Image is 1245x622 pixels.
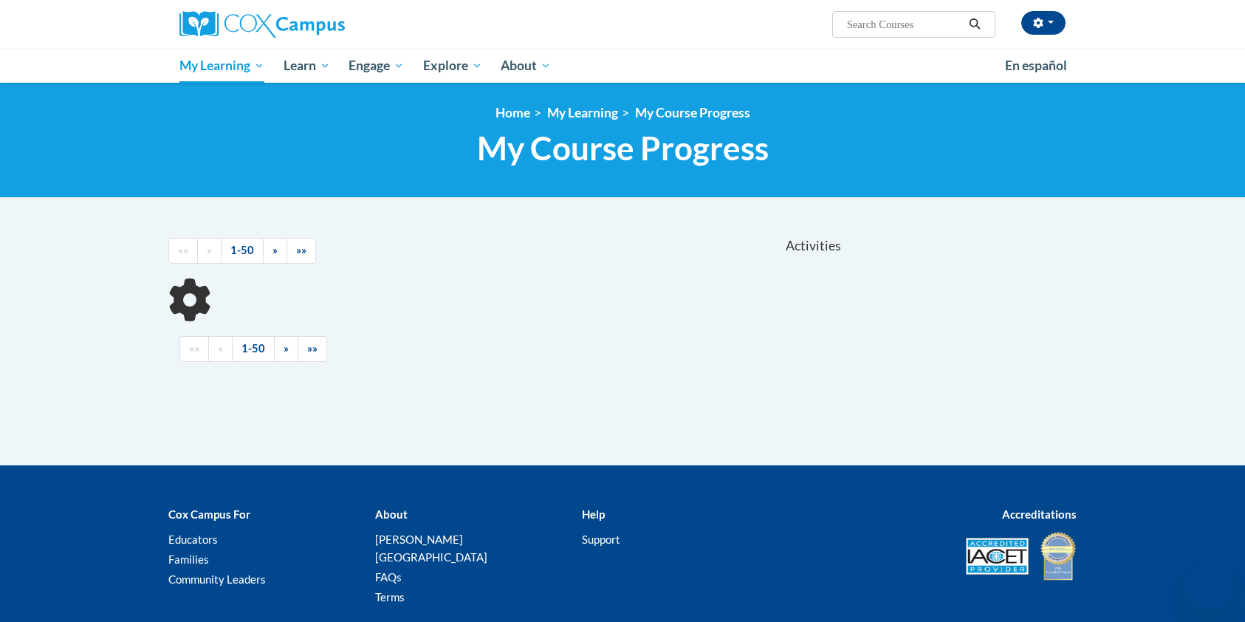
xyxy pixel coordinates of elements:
a: [PERSON_NAME][GEOGRAPHIC_DATA] [375,533,487,564]
a: Previous [208,336,233,362]
span: »» [307,342,318,355]
img: Cox Campus [179,11,345,38]
iframe: Button to launch messaging window [1186,563,1233,610]
span: Activities [786,238,841,254]
span: »» [296,244,306,256]
a: Educators [168,533,218,546]
input: Search Courses [846,16,964,33]
a: 1-50 [232,336,275,362]
a: End [298,336,327,362]
span: « [218,342,223,355]
a: My Learning [170,49,274,83]
span: «« [178,244,188,256]
a: End [287,238,316,264]
img: IDA® Accredited [1040,530,1077,582]
span: » [272,244,278,256]
a: Next [263,238,287,264]
a: My Learning [547,105,618,120]
span: About [501,57,551,75]
button: Search [964,16,986,33]
img: Accredited IACET® Provider [966,538,1029,575]
a: Cox Campus [179,11,460,38]
a: En español [995,50,1077,81]
a: Engage [339,49,414,83]
a: Community Leaders [168,573,266,586]
a: About [492,49,561,83]
a: Begining [168,238,198,264]
span: My Course Progress [477,129,769,168]
button: Account Settings [1021,11,1066,35]
a: 1-50 [221,238,264,264]
a: FAQs [375,570,402,584]
a: Home [495,105,530,120]
span: « [207,244,212,256]
b: Help [582,507,605,521]
span: «« [189,342,199,355]
b: Cox Campus For [168,507,250,521]
span: » [284,342,289,355]
a: My Course Progress [635,105,750,120]
b: About [375,507,408,521]
a: Support [582,533,620,546]
span: Explore [423,57,482,75]
a: Families [168,553,209,566]
span: En español [1005,58,1067,73]
a: Begining [179,336,209,362]
span: My Learning [179,57,264,75]
a: Explore [414,49,492,83]
a: Terms [375,590,405,604]
a: Next [274,336,298,362]
a: Learn [274,49,340,83]
a: Previous [197,238,222,264]
span: Engage [349,57,404,75]
span: Learn [284,57,330,75]
div: Main menu [157,49,1088,83]
b: Accreditations [1002,507,1077,521]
